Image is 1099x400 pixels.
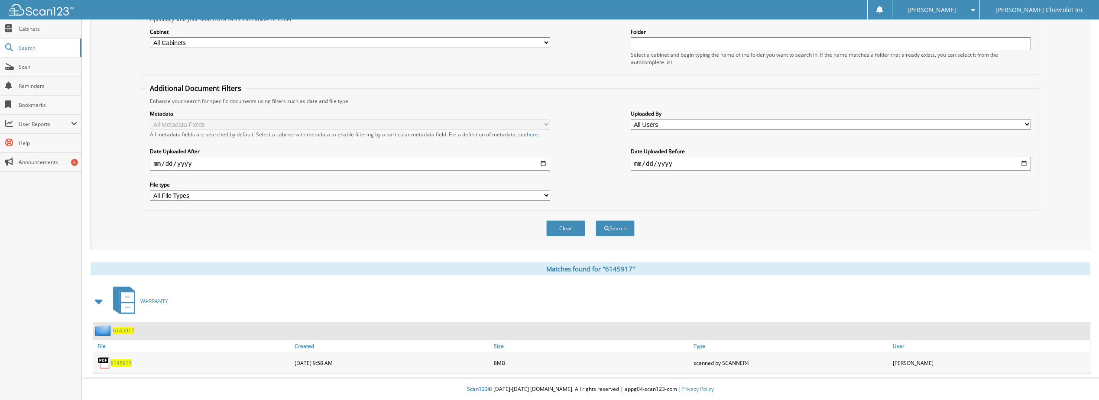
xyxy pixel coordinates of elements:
[150,181,550,188] label: File type
[19,25,77,32] span: Cabinets
[93,340,292,352] a: File
[631,148,1031,155] label: Date Uploaded Before
[891,340,1090,352] a: User
[292,354,492,371] div: [DATE] 9:58 AM
[19,101,77,109] span: Bookmarks
[527,131,538,138] a: here
[19,139,77,147] span: Help
[891,354,1090,371] div: [PERSON_NAME]
[97,356,110,369] img: PDF.png
[995,7,1084,13] span: [PERSON_NAME] Chevrolet Inc
[691,354,891,371] div: scanned by SCANNER4
[91,262,1090,275] div: Matches found for "6145917"
[492,354,691,371] div: 8MB
[146,97,1035,105] div: Enhance your search for specific documents using filters such as date and file type.
[71,159,78,166] div: 6
[19,82,77,90] span: Reminders
[546,220,585,236] button: Clear
[140,297,168,305] span: WARRANTY
[681,385,714,393] a: Privacy Policy
[82,379,1099,400] div: © [DATE]-[DATE] [DOMAIN_NAME]. All rights reserved | appg04-scan123-com |
[292,340,492,352] a: Created
[95,325,113,336] img: folder2.png
[631,110,1031,117] label: Uploaded By
[150,148,550,155] label: Date Uploaded After
[631,157,1031,171] input: end
[691,340,891,352] a: Type
[108,284,168,318] a: WARRANTY
[110,359,132,367] a: 6145917
[908,7,956,13] span: [PERSON_NAME]
[596,220,635,236] button: Search
[19,158,77,166] span: Announcements
[150,157,550,171] input: start
[1056,358,1099,400] iframe: Chat Widget
[150,28,550,35] label: Cabinet
[631,51,1031,66] div: Select a cabinet and begin typing the name of the folder you want to search in. If the name match...
[19,44,76,52] span: Search
[146,84,246,93] legend: Additional Document Filters
[19,120,71,128] span: User Reports
[19,63,77,71] span: Scan
[467,385,488,393] span: Scan123
[492,340,691,352] a: Size
[113,327,134,334] a: 6145917
[9,4,74,16] img: scan123-logo-white.svg
[631,28,1031,35] label: Folder
[150,110,550,117] label: Metadata
[150,131,550,138] div: All metadata fields are searched by default. Select a cabinet with metadata to enable filtering b...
